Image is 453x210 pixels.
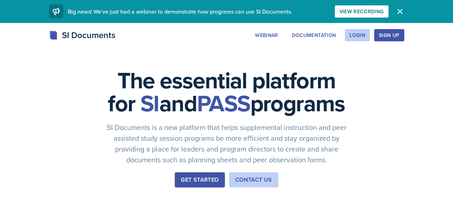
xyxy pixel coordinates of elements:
[250,29,283,41] button: Webinar
[229,172,278,187] button: Contact Us
[181,176,218,184] div: Get Started
[255,32,278,38] div: Webinar
[175,172,225,187] button: Get Started
[374,29,404,41] button: Sign Up
[345,29,370,41] button: Login
[379,32,399,38] div: Sign Up
[235,176,272,184] div: Contact Us
[49,29,115,42] div: SI Documents
[68,8,292,15] span: Big news! We've just had a webinar to demonstrate how programs can use SI Documents.
[335,5,389,18] button: View Recording
[339,9,384,14] div: View Recording
[292,32,336,38] div: Documentation
[287,29,341,41] button: Documentation
[350,32,365,38] div: Login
